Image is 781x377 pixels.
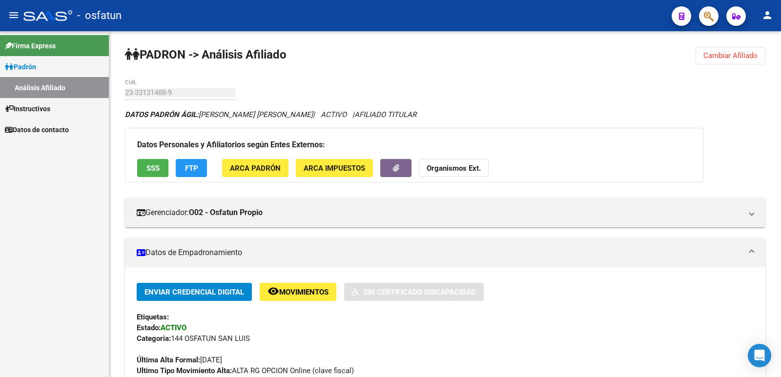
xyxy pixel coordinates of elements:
[137,333,754,344] div: 144 OSFATUN SAN LUIS
[137,313,169,321] strong: Etiquetas:
[189,207,263,218] strong: O02 - Osfatun Propio
[696,47,765,64] button: Cambiar Afiliado
[137,138,691,152] h3: Datos Personales y Afiliatorios según Entes Externos:
[137,366,354,375] span: ALTA RG OPCION Online (clave fiscal)
[5,103,50,114] span: Instructivos
[161,323,186,332] strong: ACTIVO
[296,159,373,177] button: ARCA Impuestos
[304,164,365,173] span: ARCA Impuestos
[354,110,416,119] span: AFILIADO TITULAR
[137,159,168,177] button: SSS
[146,164,160,173] span: SSS
[419,159,489,177] button: Organismos Ext.
[703,51,758,60] span: Cambiar Afiliado
[125,110,416,119] i: | ACTIVO |
[363,288,476,297] span: Sin Certificado Discapacidad
[137,356,200,364] strong: Última Alta Formal:
[267,285,279,297] mat-icon: remove_red_eye
[125,110,313,119] span: [PERSON_NAME] [PERSON_NAME]
[344,283,484,301] button: Sin Certificado Discapacidad
[176,159,207,177] button: FTP
[5,40,56,51] span: Firma Express
[125,238,765,267] mat-expansion-panel-header: Datos de Empadronamiento
[144,288,244,297] span: Enviar Credencial Digital
[137,334,171,343] strong: Categoria:
[137,323,161,332] strong: Estado:
[137,207,742,218] mat-panel-title: Gerenciador:
[137,366,232,375] strong: Ultimo Tipo Movimiento Alta:
[137,283,252,301] button: Enviar Credencial Digital
[230,164,281,173] span: ARCA Padrón
[125,110,199,119] strong: DATOS PADRÓN ÁGIL:
[125,48,287,61] strong: PADRON -> Análisis Afiliado
[125,198,765,227] mat-expansion-panel-header: Gerenciador:O02 - Osfatun Propio
[427,164,481,173] strong: Organismos Ext.
[8,9,20,21] mat-icon: menu
[137,356,222,364] span: [DATE]
[77,5,122,26] span: - osfatun
[279,288,329,297] span: Movimientos
[185,164,198,173] span: FTP
[761,9,773,21] mat-icon: person
[222,159,288,177] button: ARCA Padrón
[748,344,771,367] div: Open Intercom Messenger
[260,283,336,301] button: Movimientos
[5,124,69,135] span: Datos de contacto
[137,247,742,258] mat-panel-title: Datos de Empadronamiento
[5,61,36,72] span: Padrón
